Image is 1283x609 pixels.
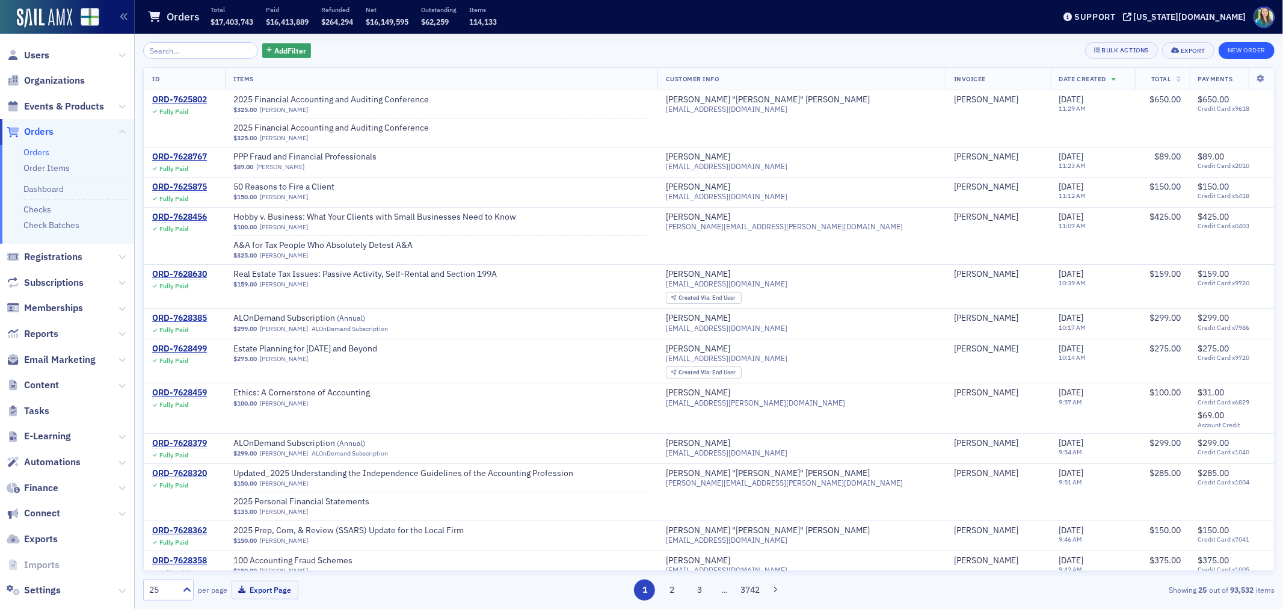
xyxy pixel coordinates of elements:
a: [PERSON_NAME] [954,269,1018,280]
a: ALOnDemand Subscription (Annual) [233,313,385,324]
span: $299.00 [1198,312,1229,323]
span: Cecil Seamon [954,94,1042,105]
img: SailAMX [81,8,99,26]
span: 50 Reasons to Fire a Client [233,182,385,193]
a: [PERSON_NAME] [954,388,1018,398]
button: Bulk Actions [1085,42,1158,59]
span: $31.00 [1198,387,1225,398]
a: [PERSON_NAME] [954,344,1018,354]
div: Fully Paid [159,225,188,233]
a: [PERSON_NAME] [260,480,308,487]
a: [PERSON_NAME] [260,252,308,259]
div: ORD-7628320 [152,468,207,479]
span: Exports [24,533,58,546]
a: Orders [7,125,54,138]
a: [PERSON_NAME] [666,212,730,223]
a: Checks [23,204,51,215]
span: $159.00 [233,280,257,288]
span: Date Created [1059,75,1106,83]
span: Connect [24,507,60,520]
div: ORD-7628385 [152,313,207,324]
a: [PERSON_NAME] [260,106,308,114]
p: Outstanding [421,5,457,14]
img: SailAMX [17,8,72,28]
button: AddFilter [262,43,312,58]
p: Net [366,5,408,14]
div: [PERSON_NAME] [666,182,730,193]
button: 1 [634,580,655,601]
h1: Orders [167,10,200,24]
a: ORD-7625802 [152,94,207,105]
span: Credit Card x7986 [1198,324,1266,332]
div: [PERSON_NAME] [666,555,730,566]
span: Reports [24,327,58,341]
button: 3742 [739,580,760,601]
span: Imports [24,558,60,572]
span: $16,149,595 [366,17,408,26]
div: [PERSON_NAME] "[PERSON_NAME]" [PERSON_NAME] [666,525,870,536]
div: Fully Paid [159,108,188,116]
p: Paid [266,5,309,14]
div: [PERSON_NAME] [954,555,1018,566]
a: Content [7,379,59,392]
span: [DATE] [1059,151,1084,162]
a: [PERSON_NAME] [954,525,1018,536]
span: Memberships [24,301,83,315]
a: [PERSON_NAME] [666,269,730,280]
span: Ethics: A Cornerstone of Accounting [233,388,385,398]
span: A&A for Tax People Who Absolutely Detest A&A [233,240,413,251]
div: [PERSON_NAME] "[PERSON_NAME]" [PERSON_NAME] [666,94,870,105]
time: 9:54 AM [1059,448,1083,456]
span: Tasks [24,404,49,418]
button: [US_STATE][DOMAIN_NAME] [1123,13,1251,21]
div: [PERSON_NAME] [666,313,730,324]
span: Account Credit [1198,421,1266,429]
span: 2025 Personal Financial Statements [233,496,385,507]
span: $299.00 [1150,437,1181,448]
span: [EMAIL_ADDRESS][DOMAIN_NAME] [666,105,787,114]
a: [PERSON_NAME] [666,344,730,354]
span: 2025 Prep, Com, & Review (SSARS) Update for the Local Firm [233,525,464,536]
a: Events & Products [7,100,104,113]
a: Subscriptions [7,276,84,289]
a: Email Marketing [7,353,96,366]
span: $299.00 [1198,437,1229,448]
span: Customer Info [666,75,719,83]
a: ORD-7628362 [152,525,207,536]
span: Credit Card x5418 [1198,192,1266,200]
a: [PERSON_NAME] [954,468,1018,479]
span: Tyler Powell [954,182,1042,193]
div: [PERSON_NAME] [954,152,1018,162]
span: ( Annual ) [337,438,365,448]
span: Credit Card x0403 [1198,222,1266,230]
span: [DATE] [1059,312,1084,323]
span: ( Annual ) [337,313,365,323]
a: [PERSON_NAME] "[PERSON_NAME]" [PERSON_NAME] [666,468,870,479]
div: ORD-7628459 [152,388,207,398]
span: Settings [24,584,61,597]
span: Shane Morris [954,468,1042,479]
a: [PERSON_NAME] [954,313,1018,324]
a: [PERSON_NAME] [260,223,308,231]
span: $299.00 [233,325,257,333]
a: 100 Accounting Fraud Schemes [233,555,385,566]
div: [PERSON_NAME] [666,388,730,398]
span: Credit Card x1040 [1198,448,1266,456]
span: Marc Hamilton [954,388,1042,398]
div: [PERSON_NAME] [954,94,1018,105]
span: Automations [24,456,81,469]
span: [DATE] [1059,387,1084,398]
div: ORD-7628358 [152,555,207,566]
div: Export [1181,48,1205,54]
span: Add Filter [274,45,306,56]
a: [PERSON_NAME] [260,508,308,516]
time: 11:07 AM [1059,221,1086,230]
div: ORD-7628456 [152,212,207,223]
